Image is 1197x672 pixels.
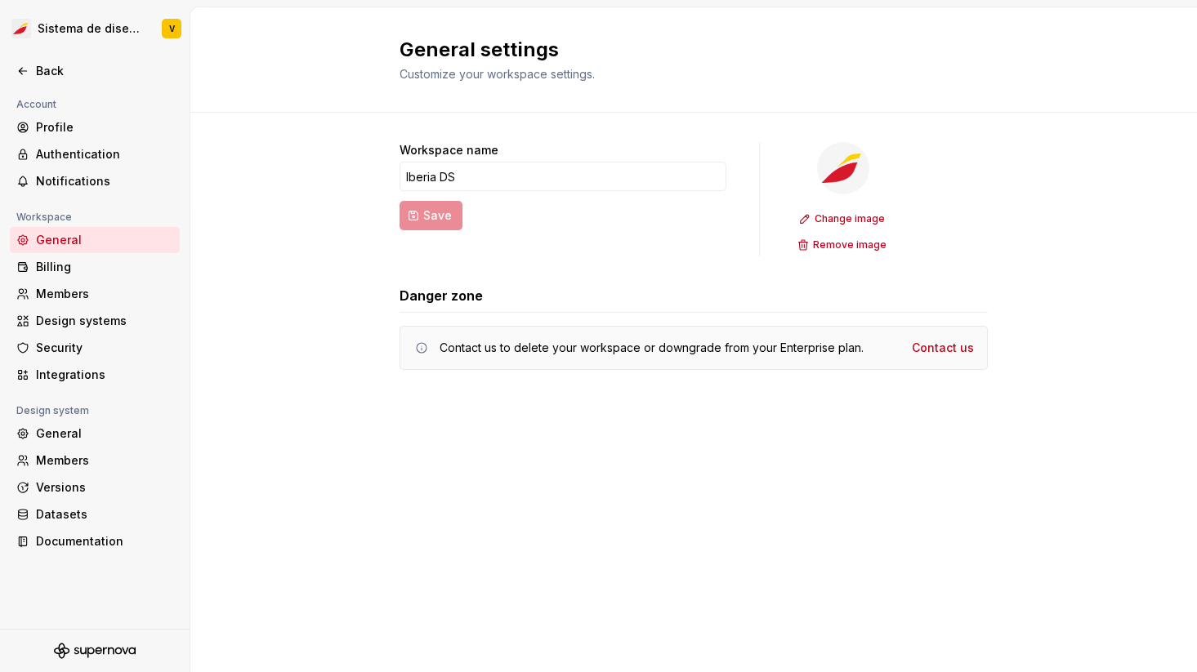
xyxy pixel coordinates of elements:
a: General [10,421,180,447]
div: Members [36,286,173,302]
a: Datasets [10,501,180,527]
span: Change image [815,212,885,225]
a: Security [10,335,180,361]
div: Workspace [10,207,78,227]
button: Sistema de diseño IberiaV [3,11,186,47]
img: 55604660-494d-44a9-beb2-692398e9940a.png [11,19,31,38]
a: Contact us [912,340,974,356]
div: Billing [36,259,173,275]
div: Datasets [36,506,173,523]
a: General [10,227,180,253]
a: Billing [10,254,180,280]
div: Sistema de diseño Iberia [38,20,142,37]
div: Security [36,340,173,356]
div: Authentication [36,146,173,162]
svg: Supernova Logo [54,643,136,659]
button: Change image [794,207,892,230]
div: Notifications [36,173,173,189]
div: V [169,22,175,35]
div: Integrations [36,367,173,383]
a: Design systems [10,308,180,334]
div: Back [36,63,173,79]
button: Remove image [793,234,894,256]
h3: Danger zone [400,286,483,305]
div: Members [36,452,173,469]
a: Authentication [10,141,180,167]
h2: General settings [400,37,968,63]
span: Customize your workspace settings. [400,67,595,81]
label: Workspace name [400,142,498,158]
a: Integrations [10,362,180,388]
div: General [36,425,173,442]
div: Contact us to delete your workspace or downgrade from your Enterprise plan. [440,340,864,356]
a: Back [10,58,180,84]
a: Versions [10,474,180,501]
a: Notifications [10,168,180,194]
div: Design systems [36,313,173,329]
a: Members [10,281,180,307]
div: Versions [36,479,173,496]
a: Documentation [10,528,180,554]
a: Profile [10,114,180,140]
img: 55604660-494d-44a9-beb2-692398e9940a.png [817,142,869,194]
a: Members [10,447,180,474]
div: Profile [36,119,173,136]
div: Documentation [36,533,173,550]
div: Account [10,95,63,114]
div: Design system [10,401,96,421]
span: Remove image [813,238,887,251]
div: General [36,232,173,248]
